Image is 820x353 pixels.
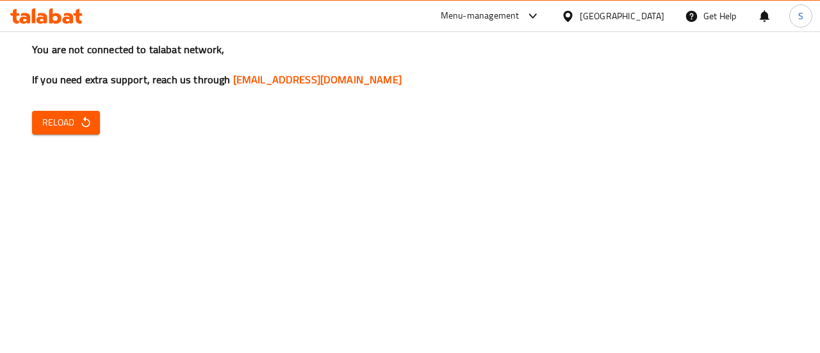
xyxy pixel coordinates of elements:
[32,42,788,87] h3: You are not connected to talabat network, If you need extra support, reach us through
[32,111,100,135] button: Reload
[580,9,664,23] div: [GEOGRAPHIC_DATA]
[441,8,520,24] div: Menu-management
[798,9,803,23] span: S
[42,115,90,131] span: Reload
[233,70,402,89] a: [EMAIL_ADDRESS][DOMAIN_NAME]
